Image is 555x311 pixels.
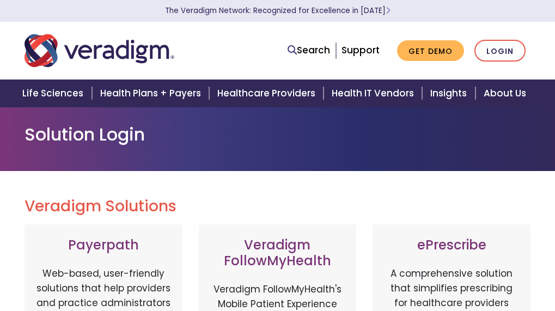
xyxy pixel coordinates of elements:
[25,33,174,69] img: Veradigm logo
[94,80,211,107] a: Health Plans + Payers
[210,237,346,269] h3: Veradigm FollowMyHealth
[341,44,380,57] a: Support
[211,80,325,107] a: Healthcare Providers
[25,124,531,145] h1: Solution Login
[386,5,391,16] span: Learn More
[383,237,520,253] h3: ePrescribe
[397,40,464,62] a: Get Demo
[477,80,539,107] a: About Us
[474,40,526,62] a: Login
[165,5,391,16] a: The Veradigm Network: Recognized for Excellence in [DATE]Learn More
[25,197,531,216] h2: Veradigm Solutions
[16,80,93,107] a: Life Sciences
[424,80,477,107] a: Insights
[35,237,172,253] h3: Payerpath
[288,43,330,58] a: Search
[325,80,424,107] a: Health IT Vendors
